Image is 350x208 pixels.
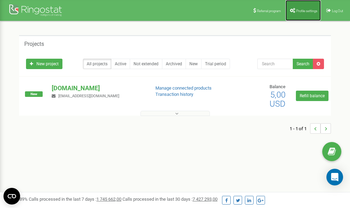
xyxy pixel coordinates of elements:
[332,9,343,13] span: Log Out
[257,59,293,69] input: Search
[122,197,217,202] span: Calls processed in the last 30 days :
[193,197,217,202] u: 7 427 293,00
[186,59,202,69] a: New
[29,197,121,202] span: Calls processed in the last 7 days :
[201,59,230,69] a: Trial period
[293,59,313,69] button: Search
[96,197,121,202] u: 1 745 662,00
[26,59,62,69] a: New project
[290,116,331,141] nav: ...
[83,59,111,69] a: All projects
[52,84,144,93] p: [DOMAIN_NAME]
[326,169,343,185] div: Open Intercom Messenger
[296,91,328,101] a: Refill balance
[24,41,44,47] h5: Projects
[25,91,43,97] span: New
[3,188,20,205] button: Open CMP widget
[296,9,317,13] span: Profile settings
[257,9,281,13] span: Referral program
[270,84,285,89] span: Balance
[155,85,212,91] a: Manage connected products
[130,59,162,69] a: Not extended
[290,123,310,134] span: 1 - 1 of 1
[111,59,130,69] a: Active
[155,92,193,97] a: Transaction history
[270,90,285,109] span: 5,00 USD
[162,59,186,69] a: Archived
[58,94,119,98] span: [EMAIL_ADDRESS][DOMAIN_NAME]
